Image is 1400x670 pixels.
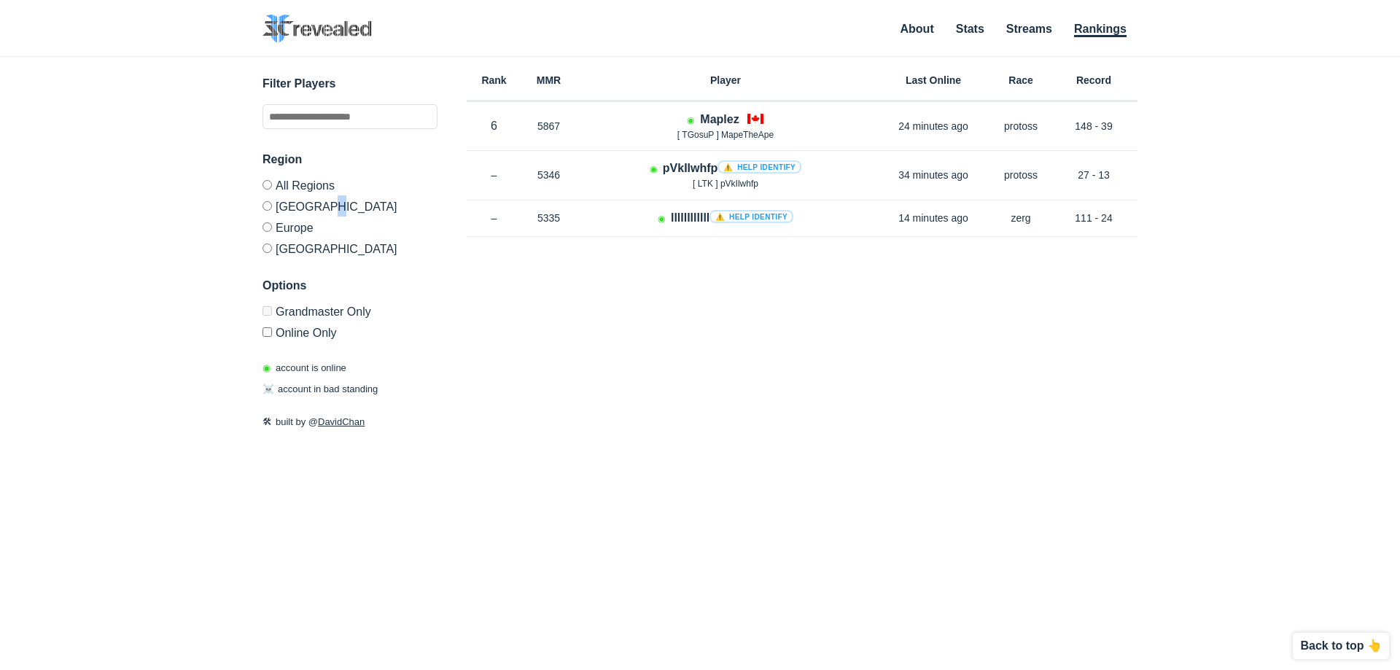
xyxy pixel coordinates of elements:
p: account in bad standing [262,382,378,397]
p: 148 - 39 [1050,119,1137,133]
h6: Rank [467,75,521,85]
p: 27 - 13 [1050,168,1137,182]
p: – [467,211,521,225]
a: About [901,23,934,35]
label: [GEOGRAPHIC_DATA] [262,238,437,255]
span: ◉ [262,362,271,373]
p: 6 [467,117,521,134]
a: Stats [956,23,984,35]
input: Grandmaster Only [262,306,272,316]
p: 34 minutes ago [875,168,992,182]
input: Europe [262,222,272,232]
img: SC2 Revealed [262,15,372,43]
h6: Player [576,75,875,85]
span: Account is laddering [650,164,657,174]
span: [ LTK ] pVkIlwhfp [693,179,758,189]
p: 5346 [521,168,576,182]
h6: Record [1050,75,1137,85]
p: account is online [262,361,346,375]
h3: Filter Players [262,75,437,93]
p: zerg [992,211,1050,225]
input: Online Only [262,327,272,337]
span: [ TGosuP ] MapeTheApe [677,130,774,140]
p: protoss [992,119,1050,133]
span: ☠️ [262,383,274,394]
a: Rankings [1074,23,1127,37]
p: protoss [992,168,1050,182]
h6: Last Online [875,75,992,85]
p: Back to top 👆 [1300,640,1382,652]
p: 111 - 24 [1050,211,1137,225]
a: Streams [1006,23,1052,35]
a: DavidChan [318,416,365,427]
label: All Regions [262,180,437,195]
a: ⚠️ Help identify [717,160,801,174]
label: [GEOGRAPHIC_DATA] [262,195,437,217]
h6: MMR [521,75,576,85]
label: Europe [262,217,437,238]
p: 5335 [521,211,576,225]
p: 24 minutes ago [875,119,992,133]
p: 14 minutes ago [875,211,992,225]
h3: Options [262,277,437,295]
a: ⚠️ Help identify [709,210,793,223]
p: built by @ [262,415,437,429]
h4: pVkIlwhfp [663,160,801,176]
span: Account is laddering [687,115,694,125]
label: Only show accounts currently laddering [262,322,437,339]
p: 5867 [521,119,576,133]
p: – [467,168,521,182]
span: 🛠 [262,416,272,427]
h3: Region [262,151,437,168]
h4: llllllllllll [671,209,793,226]
label: Only Show accounts currently in Grandmaster [262,306,437,322]
span: Account is laddering [658,214,665,224]
input: All Regions [262,180,272,190]
h4: Maplez [700,111,739,128]
input: [GEOGRAPHIC_DATA] [262,244,272,253]
h6: Race [992,75,1050,85]
input: [GEOGRAPHIC_DATA] [262,201,272,211]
